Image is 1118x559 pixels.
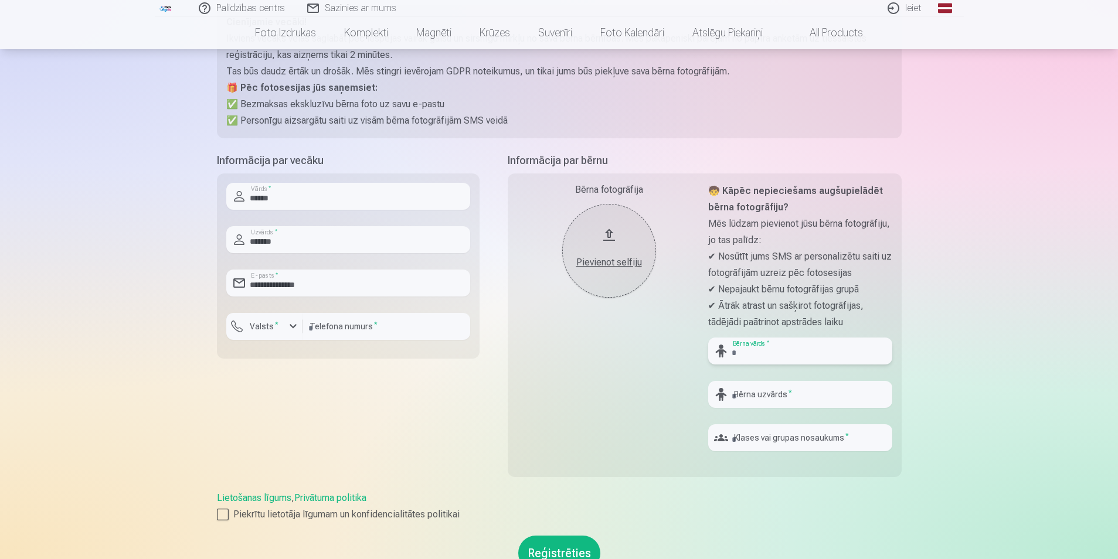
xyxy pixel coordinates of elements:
[226,63,892,80] p: Tas būs daudz ērtāk un drošāk. Mēs stingri ievērojam GDPR noteikumus, un tikai jums būs piekļuve ...
[402,16,465,49] a: Magnēti
[217,492,291,503] a: Lietošanas līgums
[241,16,330,49] a: Foto izdrukas
[226,113,892,129] p: ✅ Personīgu aizsargātu saiti uz visām bērna fotogrāfijām SMS veidā
[226,313,303,340] button: Valsts*
[678,16,777,49] a: Atslēgu piekariņi
[517,183,701,197] div: Bērna fotogrāfija
[226,82,378,93] strong: 🎁 Pēc fotosesijas jūs saņemsiet:
[708,298,892,330] p: ✔ Ātrāk atrast un sašķirot fotogrāfijas, tādējādi paātrinot apstrādes laiku
[159,5,172,12] img: /fa1
[245,321,283,332] label: Valsts
[217,152,480,169] h5: Informācija par vecāku
[465,16,524,49] a: Krūzes
[294,492,366,503] a: Privātuma politika
[217,491,902,521] div: ,
[708,185,883,213] strong: 🧒 Kāpēc nepieciešams augšupielādēt bērna fotogrāfiju?
[330,16,402,49] a: Komplekti
[524,16,586,49] a: Suvenīri
[708,248,892,281] p: ✔ Nosūtīt jums SMS ar personalizētu saiti uz fotogrāfijām uzreiz pēc fotosesijas
[217,507,902,521] label: Piekrītu lietotāja līgumam un konfidencialitātes politikai
[708,281,892,298] p: ✔ Nepajaukt bērnu fotogrāfijas grupā
[777,16,877,49] a: All products
[508,152,902,169] h5: Informācija par bērnu
[708,216,892,248] p: Mēs lūdzam pievienot jūsu bērna fotogrāfiju, jo tas palīdz:
[586,16,678,49] a: Foto kalendāri
[574,255,644,270] div: Pievienot selfiju
[226,96,892,113] p: ✅ Bezmaksas ekskluzīvu bērna foto uz savu e-pastu
[562,204,656,298] button: Pievienot selfiju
